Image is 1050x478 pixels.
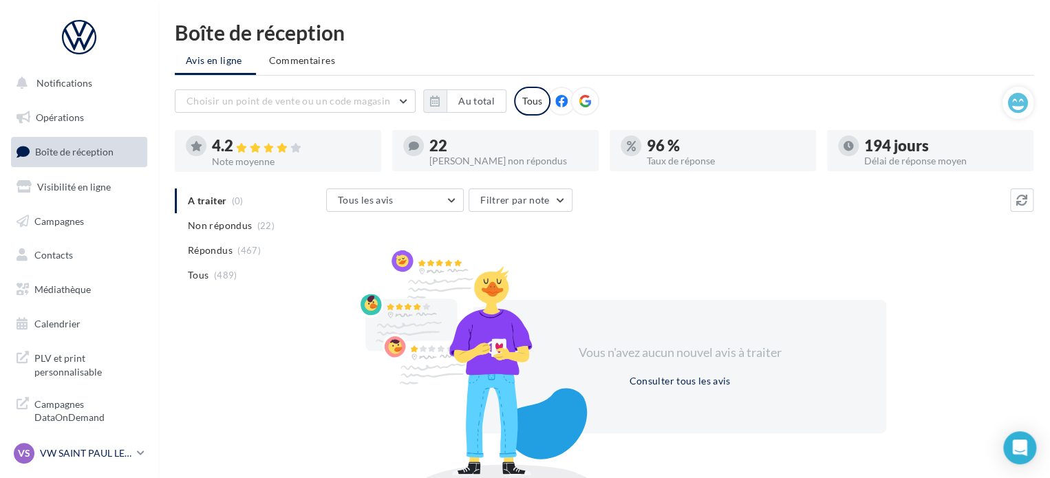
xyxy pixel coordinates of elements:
div: Taux de réponse [647,156,805,166]
a: PLV et print personnalisable [8,343,150,384]
div: Boîte de réception [175,22,1033,43]
a: Boîte de réception [8,137,150,166]
span: (489) [214,270,237,281]
a: Campagnes [8,207,150,236]
span: Répondus [188,243,233,257]
div: Vous n'avez aucun nouvel avis à traiter [561,344,798,362]
div: 22 [429,138,588,153]
div: Note moyenne [212,157,370,166]
span: (467) [237,245,261,256]
span: Tous [188,268,208,282]
a: Calendrier [8,309,150,338]
span: Boîte de réception [35,146,114,157]
button: Au total [423,89,506,113]
div: 96 % [647,138,805,153]
a: VS VW SAINT PAUL LES DAX [11,440,147,466]
span: (22) [257,220,275,231]
div: 194 jours [864,138,1022,153]
button: Filtrer par note [469,188,572,212]
span: Notifications [36,77,92,89]
button: Notifications [8,69,144,98]
p: VW SAINT PAUL LES DAX [40,446,131,460]
button: Au total [447,89,506,113]
span: Calendrier [34,318,81,329]
div: Délai de réponse moyen [864,156,1022,166]
a: Opérations [8,103,150,132]
span: Contacts [34,249,73,261]
div: Open Intercom Messenger [1003,431,1036,464]
div: Tous [514,87,550,116]
a: Contacts [8,241,150,270]
button: Tous les avis [326,188,464,212]
span: Médiathèque [34,283,91,295]
span: Choisir un point de vente ou un code magasin [186,95,390,107]
span: Visibilité en ligne [37,181,111,193]
div: 4.2 [212,138,370,154]
span: Commentaires [269,54,335,67]
span: Opérations [36,111,84,123]
span: Non répondus [188,219,252,232]
span: Campagnes DataOnDemand [34,395,142,424]
a: Campagnes DataOnDemand [8,389,150,430]
span: Campagnes [34,215,84,226]
div: [PERSON_NAME] non répondus [429,156,588,166]
a: Visibilité en ligne [8,173,150,202]
span: VS [18,446,30,460]
a: Médiathèque [8,275,150,304]
span: Tous les avis [338,194,394,206]
button: Consulter tous les avis [623,373,736,389]
span: PLV et print personnalisable [34,349,142,378]
button: Choisir un point de vente ou un code magasin [175,89,416,113]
